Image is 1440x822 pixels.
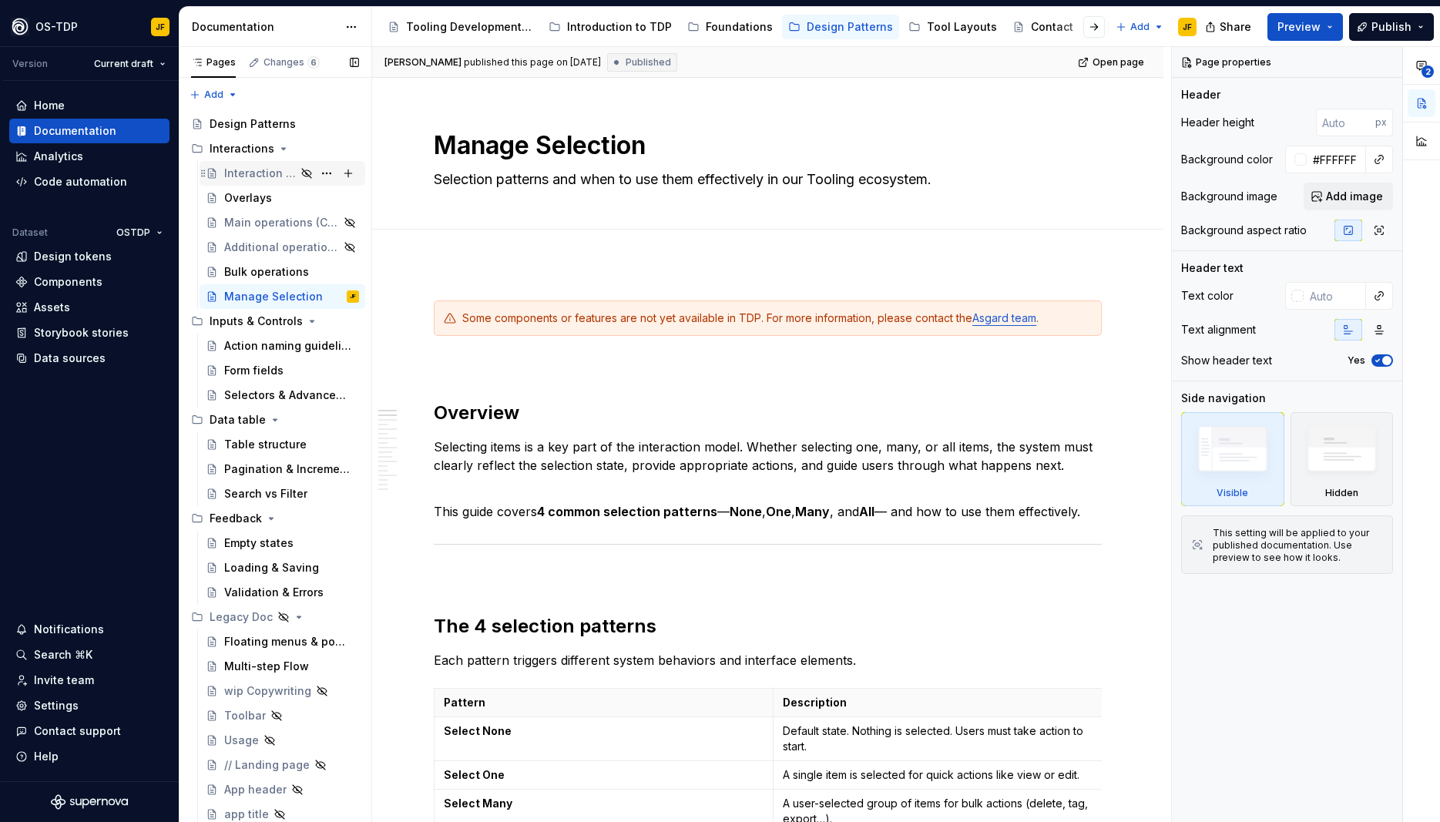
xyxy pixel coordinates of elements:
a: Toolbar [200,703,365,728]
button: OSTDP [109,222,170,243]
a: Contact [1006,15,1079,39]
div: Legacy Doc [185,605,365,629]
a: Components [9,270,170,294]
span: [PERSON_NAME] [384,56,462,69]
div: Settings [34,698,79,713]
div: OS-TDP [35,19,78,35]
span: Current draft [94,58,153,70]
button: Publish [1349,13,1434,41]
div: Help [34,749,59,764]
div: Search ⌘K [34,647,92,663]
a: Manage SelectionJF [200,284,365,309]
a: Home [9,93,170,118]
a: Supernova Logo [51,794,128,810]
div: Show header text [1181,353,1272,368]
div: This setting will be applied to your published documentation. Use preview to see how it looks. [1213,527,1383,564]
input: Auto [1316,109,1375,136]
p: A single item is selected for quick actions like view or edit. [783,767,1103,783]
div: Action naming guidelines [224,338,351,354]
strong: 4 common selection patterns [537,504,717,519]
span: Add [204,89,223,101]
a: Main operations (CRUD) [200,210,365,235]
div: Interactions [185,136,365,161]
div: Home [34,98,65,113]
span: OSTDP [116,226,150,239]
p: Description [783,695,1103,710]
textarea: Manage Selection [431,127,1099,164]
a: Usage [200,728,365,753]
div: Components [34,274,102,290]
a: Bulk operations [200,260,365,284]
div: Inputs & Controls [185,309,365,334]
button: Add [185,84,243,106]
div: Some components or features are not yet available in TDP. For more information, please contact the . [462,310,1092,326]
a: Settings [9,693,170,718]
div: Changes [263,56,320,69]
div: Data table [210,412,266,428]
a: Documentation [9,119,170,143]
strong: One [766,504,791,519]
div: Documentation [192,19,337,35]
input: Auto [1307,146,1366,173]
div: Selectors & Advanced selectors [224,388,351,403]
div: Design tokens [34,249,112,264]
a: Selectors & Advanced selectors [200,383,365,408]
div: Storybook stories [34,325,129,341]
div: Page tree [381,12,1108,42]
button: Current draft [87,53,173,75]
div: Introduction to TDP [567,19,672,35]
div: JF [1183,21,1192,33]
div: Search vs Filter [224,486,307,502]
a: App header [200,777,365,802]
div: Code automation [34,174,127,190]
div: JF [350,289,356,304]
div: Notifications [34,622,104,637]
a: Invite team [9,668,170,693]
div: Tool Layouts [927,19,997,35]
div: Text color [1181,288,1234,304]
div: Contact support [34,723,121,739]
div: Floating menus & popovers [224,634,351,649]
button: Contact support [9,719,170,743]
div: Background image [1181,189,1277,204]
span: Add [1130,21,1150,33]
a: Design tokens [9,244,170,269]
div: Legacy Doc [210,609,273,625]
span: Add image [1326,189,1383,204]
div: Analytics [34,149,83,164]
div: Contact [1031,19,1073,35]
div: Multi-step Flow [224,659,309,674]
a: Table structure [200,432,365,457]
a: Analytics [9,144,170,169]
a: Multi-step Flow [200,654,365,679]
a: Assets [9,295,170,320]
div: Data table [185,408,365,432]
div: Header height [1181,115,1254,130]
button: Help [9,744,170,769]
a: Open page [1073,52,1151,73]
a: Tooling Development Platform [381,15,539,39]
button: OS-TDPJF [3,10,176,43]
textarea: Selection patterns and when to use them effectively in our Tooling ecosystem. [431,167,1099,192]
span: 6 [307,56,320,69]
div: Design Patterns [807,19,893,35]
div: Interaction Model [224,166,296,181]
div: Feedback [185,506,365,531]
div: app title [224,807,269,822]
label: Yes [1348,354,1365,367]
div: wip Copywriting [224,683,311,699]
div: Documentation [34,123,116,139]
div: Version [12,58,48,70]
div: Form fields [224,363,284,378]
a: Overlays [200,186,365,210]
strong: All [859,504,874,519]
a: // Landing page [200,753,365,777]
button: Add [1111,16,1169,38]
a: Foundations [681,15,779,39]
div: Foundations [706,19,773,35]
div: Background aspect ratio [1181,223,1307,238]
span: Publish [1371,19,1411,35]
a: Form fields [200,358,365,383]
div: Overlays [224,190,272,206]
span: Open page [1093,56,1144,69]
